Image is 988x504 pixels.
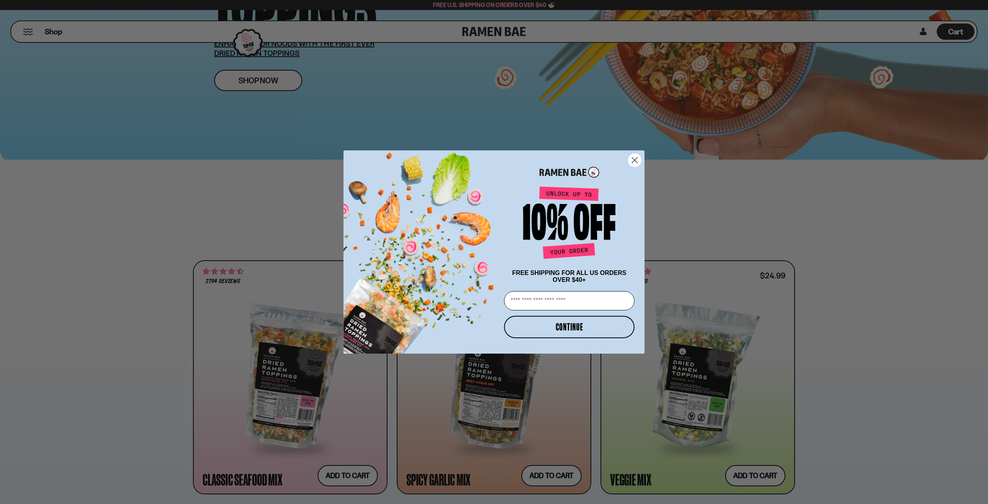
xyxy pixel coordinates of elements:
img: ce7035ce-2e49-461c-ae4b-8ade7372f32c.png [343,144,501,354]
img: Unlock up to 10% off [521,186,617,262]
button: Close dialog [628,153,641,167]
img: Ramen Bae Logo [540,166,599,179]
button: CONTINUE [504,316,634,338]
span: FREE SHIPPING FOR ALL US ORDERS OVER $40+ [512,270,626,283]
